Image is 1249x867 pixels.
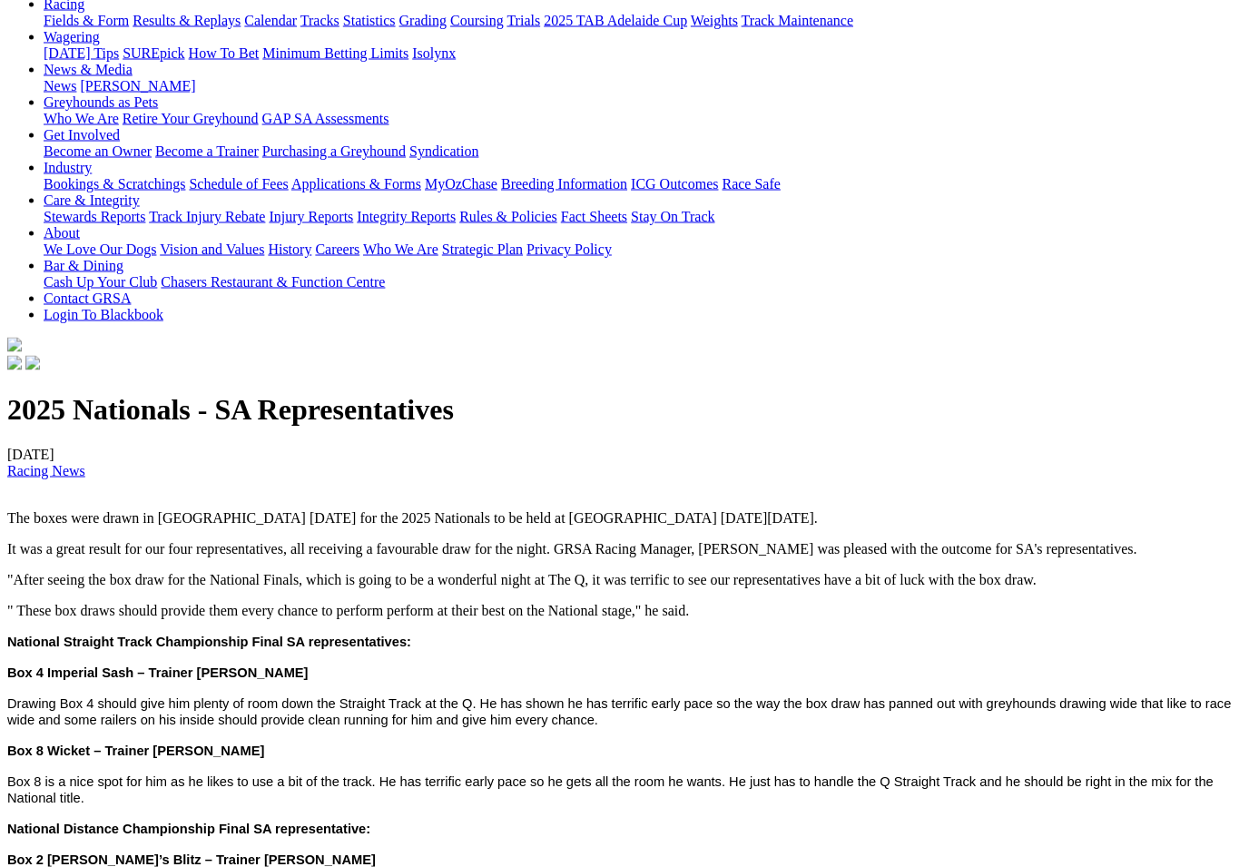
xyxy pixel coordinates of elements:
strong: Box 4 Imperial Sash – Trainer [PERSON_NAME] [7,665,309,680]
a: Track Maintenance [742,13,853,28]
img: facebook.svg [7,356,22,370]
a: How To Bet [189,45,260,61]
a: Become a Trainer [155,143,259,159]
strong: Box 8 Wicket – Trainer [PERSON_NAME] [7,744,264,758]
a: News [44,78,76,94]
span: [DATE] [7,447,85,478]
a: Cash Up Your Club [44,274,157,290]
a: Trials [506,13,540,28]
div: Get Involved [44,143,1242,160]
a: Integrity Reports [357,209,456,224]
div: Industry [44,176,1242,192]
a: Isolynx [412,45,456,61]
a: Applications & Forms [291,176,421,192]
a: Race Safe [722,176,780,192]
a: Syndication [409,143,478,159]
a: Calendar [244,13,297,28]
div: Wagering [44,45,1242,62]
a: Care & Integrity [44,192,140,208]
a: ICG Outcomes [631,176,718,192]
a: Chasers Restaurant & Function Centre [161,274,385,290]
p: "After seeing the box draw for the National Finals, which is going to be a wonderful night at The... [7,572,1242,588]
a: Fields & Form [44,13,129,28]
a: [PERSON_NAME] [80,78,195,94]
img: twitter.svg [25,356,40,370]
a: Get Involved [44,127,120,143]
a: About [44,225,80,241]
h1: 2025 Nationals - SA Representatives [7,393,1242,427]
a: Results & Replays [133,13,241,28]
p: " These box draws should provide them every chance to perform perform at their best on the Nation... [7,603,1242,619]
a: Purchasing a Greyhound [262,143,406,159]
a: Schedule of Fees [189,176,288,192]
a: History [268,241,311,257]
a: Fact Sheets [561,209,627,224]
a: Who We Are [44,111,119,126]
a: Industry [44,160,92,175]
a: Who We Are [363,241,438,257]
a: Tracks [300,13,339,28]
div: About [44,241,1242,258]
span: Box 2 [PERSON_NAME]’s Blitz – Trainer [PERSON_NAME] [7,852,376,867]
div: News & Media [44,78,1242,94]
a: Minimum Betting Limits [262,45,408,61]
a: Wagering [44,29,100,44]
a: Greyhounds as Pets [44,94,158,110]
img: logo-grsa-white.png [7,338,22,352]
a: News & Media [44,62,133,77]
a: Bookings & Scratchings [44,176,185,192]
a: Injury Reports [269,209,353,224]
a: We Love Our Dogs [44,241,156,257]
a: Become an Owner [44,143,152,159]
a: Contact GRSA [44,291,131,306]
p: The boxes were drawn in [GEOGRAPHIC_DATA] [DATE] for the 2025 Nationals to be held at [GEOGRAPHIC... [7,510,1242,527]
div: Racing [44,13,1242,29]
a: Rules & Policies [459,209,557,224]
a: Privacy Policy [526,241,612,257]
div: Greyhounds as Pets [44,111,1242,127]
a: Retire Your Greyhound [123,111,259,126]
a: Weights [691,13,738,28]
a: Stewards Reports [44,209,145,224]
a: Grading [399,13,447,28]
a: Stay On Track [631,209,714,224]
a: Racing News [7,463,85,478]
span: Drawing Box 4 should give him plenty of room down the Straight Track at the Q. He has shown he ha... [7,696,1231,727]
a: [DATE] Tips [44,45,119,61]
a: Careers [315,241,359,257]
div: Care & Integrity [44,209,1242,225]
p: It was a great result for our four representatives, all receiving a favourable draw for the night... [7,541,1242,557]
a: GAP SA Assessments [262,111,389,126]
span: National Distance Championship Final SA representative: [7,822,370,836]
a: Statistics [343,13,396,28]
a: SUREpick [123,45,184,61]
a: Track Injury Rebate [149,209,265,224]
a: Coursing [450,13,504,28]
span: Box 8 is a nice spot for him as he likes to use a bit of the track. He has terrific early pace so... [7,774,1214,805]
span: National Straight Track Championship Final SA representatives: [7,635,411,649]
a: 2025 TAB Adelaide Cup [544,13,687,28]
a: Login To Blackbook [44,307,163,322]
a: Bar & Dining [44,258,123,273]
div: Bar & Dining [44,274,1242,291]
a: MyOzChase [425,176,497,192]
a: Strategic Plan [442,241,523,257]
a: Breeding Information [501,176,627,192]
a: Vision and Values [160,241,264,257]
